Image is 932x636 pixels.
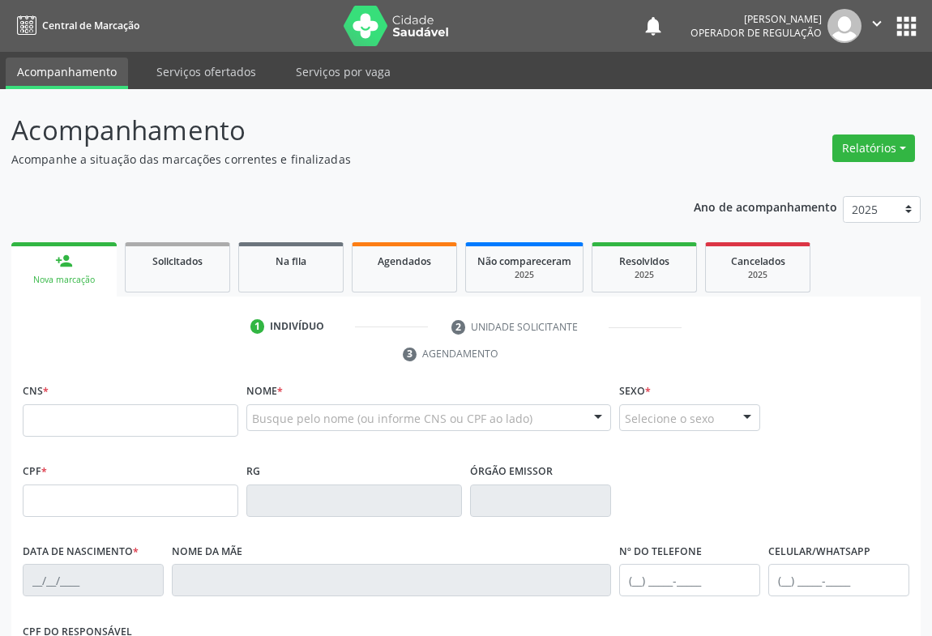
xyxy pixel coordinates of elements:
a: Acompanhamento [6,58,128,89]
span: Busque pelo nome (ou informe CNS ou CPF ao lado) [252,410,532,427]
div: 2025 [717,269,798,281]
div: Indivíduo [270,319,324,334]
p: Ano de acompanhamento [694,196,837,216]
div: 1 [250,319,265,334]
a: Central de Marcação [11,12,139,39]
span: Resolvidos [619,254,669,268]
div: 2025 [604,269,685,281]
span: Agendados [378,254,431,268]
input: (__) _____-_____ [768,564,909,596]
div: Nova marcação [23,274,105,286]
button: notifications [642,15,665,37]
input: __/__/____ [23,564,164,596]
span: Operador de regulação [690,26,822,40]
div: person_add [55,252,73,270]
label: CNS [23,379,49,404]
label: RG [246,459,260,484]
label: Celular/WhatsApp [768,540,870,565]
a: Serviços por vaga [284,58,402,86]
label: Sexo [619,379,651,404]
label: Órgão emissor [470,459,553,484]
div: 2025 [477,269,571,281]
span: Não compareceram [477,254,571,268]
button: Relatórios [832,134,915,162]
label: CPF [23,459,47,484]
p: Acompanhamento [11,110,648,151]
div: [PERSON_NAME] [690,12,822,26]
label: Data de nascimento [23,540,139,565]
span: Cancelados [731,254,785,268]
i:  [868,15,886,32]
button: apps [892,12,921,41]
a: Serviços ofertados [145,58,267,86]
input: (__) _____-_____ [619,564,760,596]
label: Nome da mãe [172,540,242,565]
span: Na fila [276,254,306,268]
span: Central de Marcação [42,19,139,32]
button:  [861,9,892,43]
p: Acompanhe a situação das marcações correntes e finalizadas [11,151,648,168]
img: img [827,9,861,43]
label: Nome [246,379,283,404]
span: Selecione o sexo [625,410,714,427]
span: Solicitados [152,254,203,268]
label: Nº do Telefone [619,540,702,565]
